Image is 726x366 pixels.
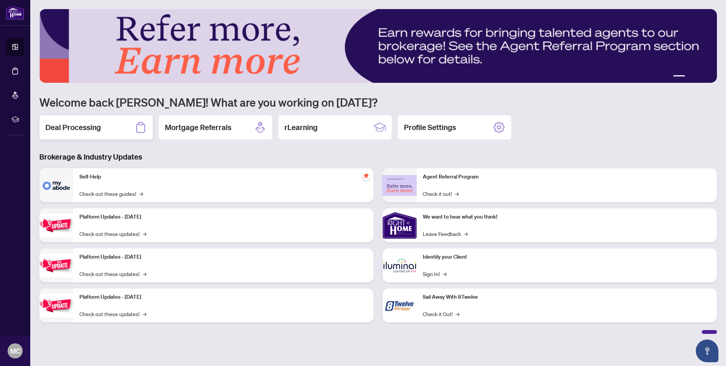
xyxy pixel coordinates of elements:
[79,270,146,278] a: Check out these updates!→
[39,95,717,109] h1: Welcome back [PERSON_NAME]! What are you working on [DATE]?
[284,122,318,133] h2: rLearning
[423,189,459,198] a: Check it out!→
[383,175,417,196] img: Agent Referral Program
[423,173,711,181] p: Agent Referral Program
[143,270,146,278] span: →
[673,75,685,78] button: 1
[139,189,143,198] span: →
[39,9,717,83] img: Slide 0
[694,75,697,78] button: 3
[706,75,709,78] button: 5
[423,230,468,238] a: Leave Feedback→
[79,230,146,238] a: Check out these updates!→
[423,293,711,301] p: Sail Away With 8Twelve
[79,213,368,221] p: Platform Updates - [DATE]
[79,173,368,181] p: Self-Help
[456,310,459,318] span: →
[383,288,417,323] img: Sail Away With 8Twelve
[143,310,146,318] span: →
[404,122,456,133] h2: Profile Settings
[165,122,231,133] h2: Mortgage Referrals
[423,310,459,318] a: Check it Out!→
[423,270,447,278] a: Sign In!→
[383,208,417,242] img: We want to hear what you think!
[45,122,101,133] h2: Deal Processing
[383,248,417,282] img: Identify your Client
[79,310,146,318] a: Check out these updates!→
[423,213,711,221] p: We want to hear what you think!
[39,152,717,162] h3: Brokerage & Industry Updates
[79,253,368,261] p: Platform Updates - [DATE]
[39,254,73,278] img: Platform Updates - July 8, 2025
[143,230,146,238] span: →
[688,75,691,78] button: 2
[39,168,73,202] img: Self-Help
[464,230,468,238] span: →
[6,6,24,20] img: logo
[39,294,73,318] img: Platform Updates - June 23, 2025
[39,214,73,237] img: Platform Updates - July 21, 2025
[79,293,368,301] p: Platform Updates - [DATE]
[361,171,371,180] span: pushpin
[700,75,703,78] button: 4
[79,189,143,198] a: Check out these guides!→
[443,270,447,278] span: →
[10,346,20,356] span: MC
[423,253,711,261] p: Identify your Client
[696,340,718,362] button: Open asap
[455,189,459,198] span: →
